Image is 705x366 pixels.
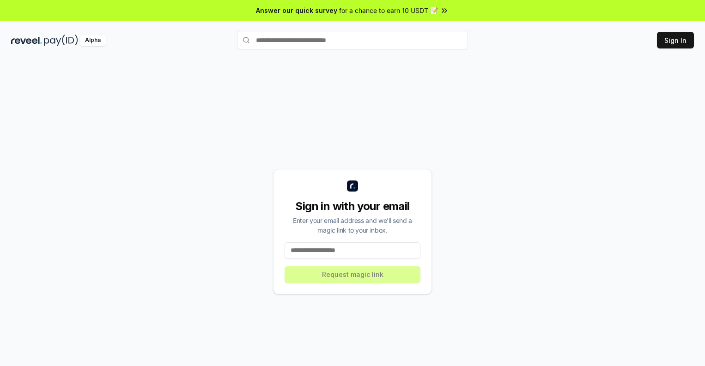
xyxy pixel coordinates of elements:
[285,199,420,214] div: Sign in with your email
[11,35,42,46] img: reveel_dark
[339,6,438,15] span: for a chance to earn 10 USDT 📝
[44,35,78,46] img: pay_id
[347,180,358,192] img: logo_small
[80,35,106,46] div: Alpha
[285,216,420,235] div: Enter your email address and we’ll send a magic link to your inbox.
[256,6,337,15] span: Answer our quick survey
[657,32,694,48] button: Sign In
